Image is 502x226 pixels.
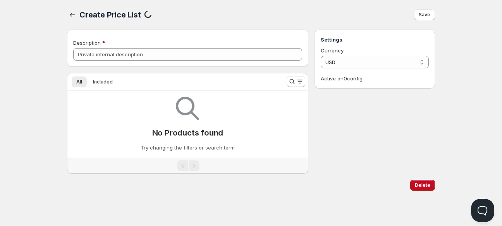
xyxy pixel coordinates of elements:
[410,180,435,191] button: Delete
[321,36,429,43] h3: Settings
[79,10,141,19] span: Create Price List
[321,75,429,82] p: Active on 0 config
[73,40,101,46] span: Description
[176,97,199,120] img: Empty search results
[415,182,430,188] span: Delete
[152,128,223,137] p: No Products found
[287,76,305,87] button: Search and filter results
[67,158,308,174] nav: Pagination
[93,79,113,85] span: Included
[471,199,494,222] iframe: Help Scout Beacon - Open
[414,9,435,20] button: Save
[141,144,235,151] p: Try changing the filters or search term
[76,79,82,85] span: All
[73,48,302,61] input: Private internal description
[419,12,430,18] span: Save
[321,47,344,54] span: Currency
